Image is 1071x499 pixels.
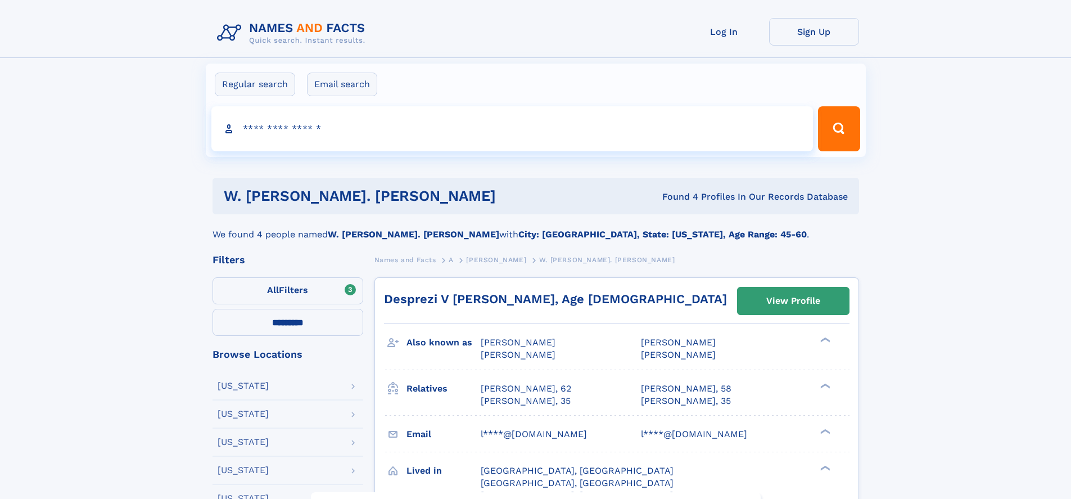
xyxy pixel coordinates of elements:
[481,349,555,360] span: [PERSON_NAME]
[267,285,279,295] span: All
[466,253,526,267] a: [PERSON_NAME]
[406,425,481,444] h3: Email
[224,189,579,203] h1: w. [PERSON_NAME]. [PERSON_NAME]
[641,395,731,407] a: [PERSON_NAME], 35
[679,18,769,46] a: Log In
[374,253,436,267] a: Names and Facts
[466,256,526,264] span: [PERSON_NAME]
[769,18,859,46] a: Sign Up
[539,256,675,264] span: W. [PERSON_NAME]. [PERSON_NAME]
[215,73,295,96] label: Regular search
[307,73,377,96] label: Email search
[818,106,860,151] button: Search Button
[406,333,481,352] h3: Also known as
[481,383,571,395] a: [PERSON_NAME], 62
[213,349,363,359] div: Browse Locations
[218,410,269,419] div: [US_STATE]
[481,395,571,407] a: [PERSON_NAME], 35
[481,465,674,476] span: [GEOGRAPHIC_DATA], [GEOGRAPHIC_DATA]
[641,383,731,395] a: [PERSON_NAME], 58
[817,428,831,435] div: ❯
[218,438,269,447] div: [US_STATE]
[328,229,499,240] b: W. [PERSON_NAME]. [PERSON_NAME]
[218,466,269,475] div: [US_STATE]
[481,337,555,348] span: [PERSON_NAME]
[449,256,454,264] span: A
[518,229,807,240] b: City: [GEOGRAPHIC_DATA], State: [US_STATE], Age Range: 45-60
[817,464,831,471] div: ❯
[213,18,374,48] img: Logo Names and Facts
[218,381,269,390] div: [US_STATE]
[641,337,716,348] span: [PERSON_NAME]
[213,277,363,304] label: Filters
[817,382,831,389] div: ❯
[449,253,454,267] a: A
[213,255,363,265] div: Filters
[641,349,716,360] span: [PERSON_NAME]
[481,478,674,488] span: [GEOGRAPHIC_DATA], [GEOGRAPHIC_DATA]
[406,461,481,480] h3: Lived in
[213,214,859,241] div: We found 4 people named with .
[579,191,848,203] div: Found 4 Profiles In Our Records Database
[766,288,820,314] div: View Profile
[384,292,727,306] a: Desprezi V [PERSON_NAME], Age [DEMOGRAPHIC_DATA]
[406,379,481,398] h3: Relatives
[211,106,814,151] input: search input
[738,287,849,314] a: View Profile
[817,336,831,344] div: ❯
